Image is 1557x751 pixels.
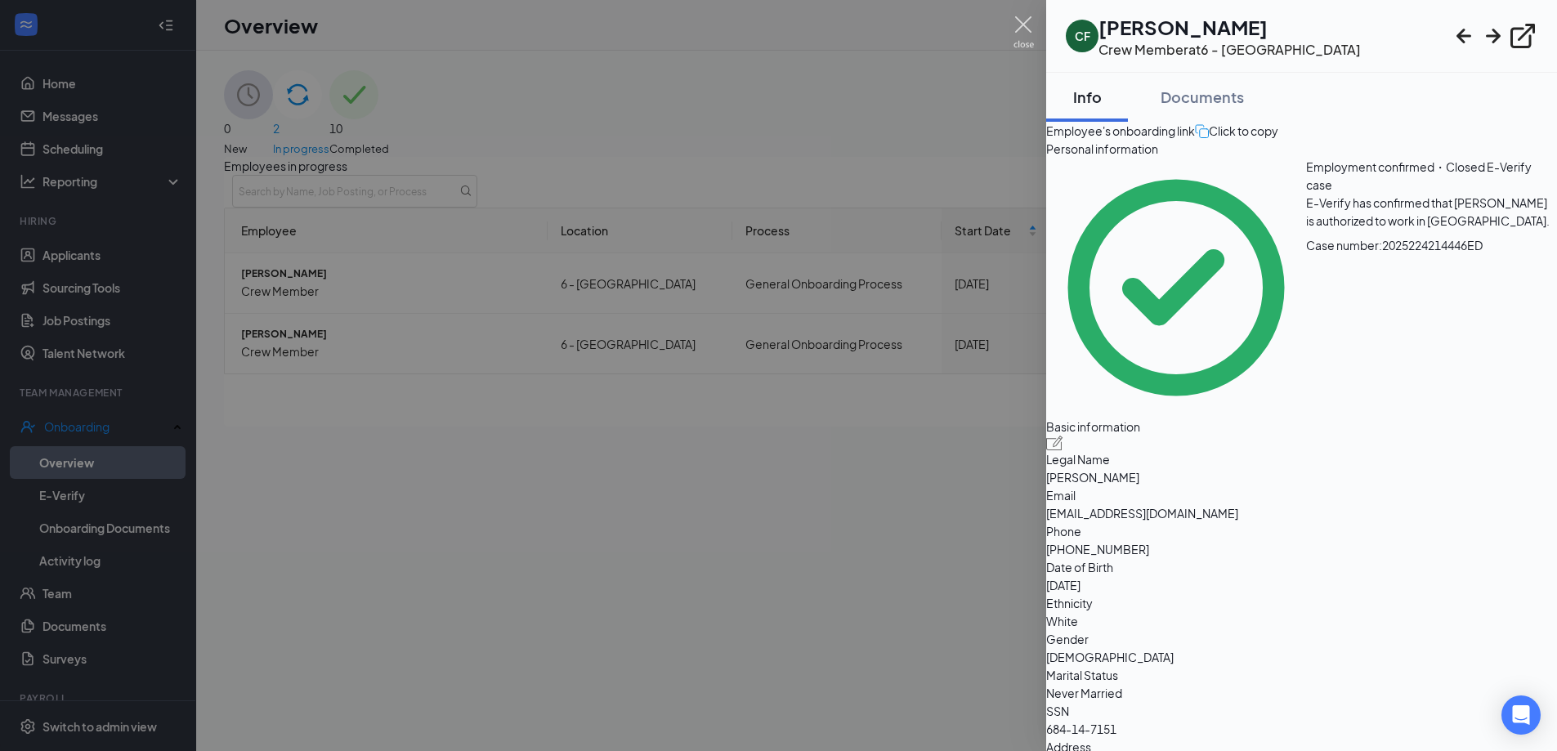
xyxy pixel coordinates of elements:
div: Crew Member at 6 - [GEOGRAPHIC_DATA] [1098,41,1361,59]
img: click-to-copy.71757273a98fde459dfc.svg [1195,124,1209,138]
span: Marital Status [1046,666,1557,684]
span: Gender [1046,630,1557,648]
span: Email [1046,486,1557,504]
div: CF [1075,28,1090,44]
span: White [1046,612,1557,630]
svg: ExternalLink [1508,21,1537,51]
svg: ArrowRight [1479,21,1508,51]
span: 684-14-7151 [1046,720,1557,738]
span: Basic information [1046,418,1557,436]
svg: ArrowLeftNew [1449,21,1479,51]
span: Legal Name [1046,450,1557,468]
svg: CheckmarkCircle [1046,158,1306,418]
span: Ethnicity [1046,594,1557,612]
h1: [PERSON_NAME] [1098,13,1361,41]
span: [PERSON_NAME] [1046,468,1557,486]
span: E-Verify has confirmed that [PERSON_NAME] is authorized to work in [GEOGRAPHIC_DATA]. [1306,195,1550,228]
span: SSN [1046,702,1557,720]
span: Case number: 2025224214446ED [1306,236,1483,254]
span: Phone [1046,522,1557,540]
div: Documents [1161,87,1244,107]
button: Click to copy [1195,122,1278,140]
div: Open Intercom Messenger [1501,695,1541,735]
div: Info [1063,87,1112,107]
span: [DATE] [1046,576,1557,594]
span: [PHONE_NUMBER] [1046,540,1557,558]
span: Date of Birth [1046,558,1557,576]
span: [DEMOGRAPHIC_DATA] [1046,648,1557,666]
span: Never Married [1046,684,1557,702]
span: Personal information [1046,140,1557,158]
span: [EMAIL_ADDRESS][DOMAIN_NAME] [1046,504,1557,522]
span: Employee's onboarding link [1046,122,1195,140]
span: Employment confirmed・Closed E-Verify case [1306,159,1532,192]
